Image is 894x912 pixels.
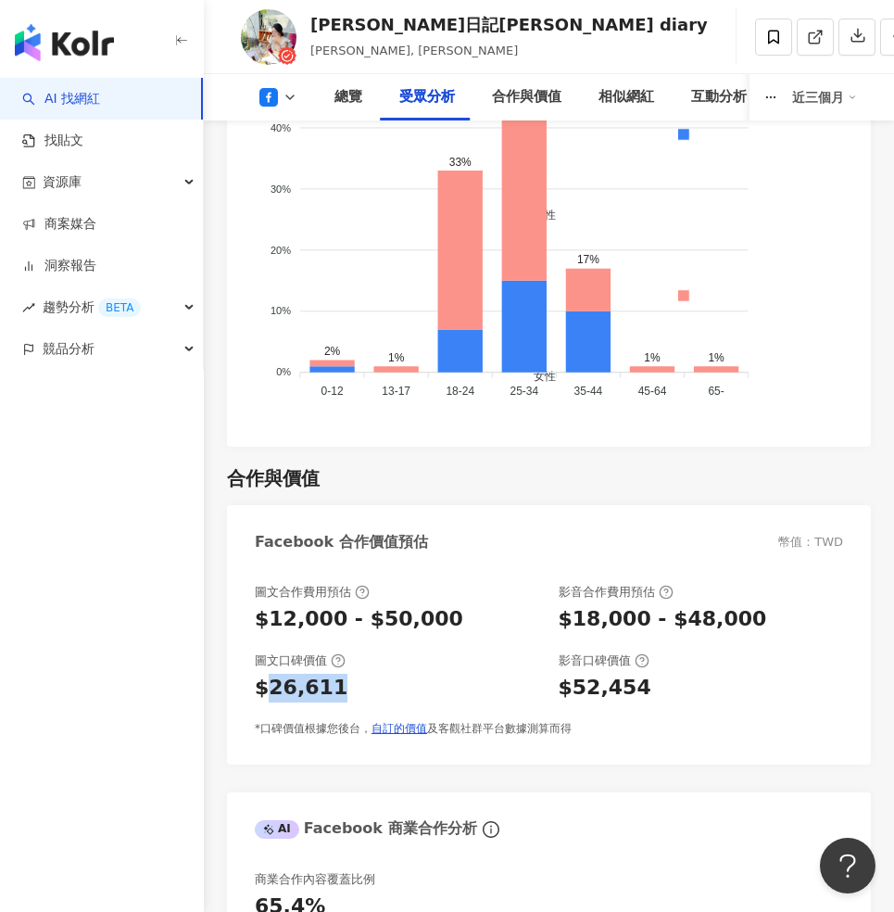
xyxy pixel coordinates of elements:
div: 互動分析 [691,86,747,108]
tspan: 0% [276,367,291,378]
img: logo [15,24,114,61]
div: AI [255,820,299,839]
tspan: 10% [271,306,291,317]
div: BETA [98,298,141,317]
tspan: 45-64 [638,385,667,398]
a: 商案媒合 [22,215,96,234]
div: Facebook 商業合作分析 [255,818,477,839]
tspan: 0-12 [321,385,344,398]
div: 影音口碑價值 [559,652,649,669]
tspan: 35-44 [574,385,603,398]
div: 合作與價值 [227,465,320,491]
div: 受眾分析 [399,86,455,108]
div: 近三個月 [792,82,857,112]
span: rise [22,301,35,314]
a: 自訂的價值 [371,722,427,735]
tspan: 65- [708,385,724,398]
div: 圖文口碑價值 [255,652,346,669]
tspan: 30% [271,184,291,195]
tspan: 20% [271,245,291,256]
span: [PERSON_NAME], [PERSON_NAME] [310,44,518,57]
tspan: 40% [271,122,291,133]
span: 資源庫 [43,161,82,203]
div: $12,000 - $50,000 [255,605,463,634]
span: 女性 [520,370,556,383]
div: $26,611 [255,674,347,703]
a: 洞察報告 [22,257,96,275]
div: 圖文合作費用預估 [255,584,370,601]
a: searchAI 找網紅 [22,90,100,108]
span: info-circle [480,818,502,841]
div: 合作與價值 [492,86,561,108]
img: KOL Avatar [241,9,296,65]
tspan: 25-34 [510,385,538,398]
a: 找貼文 [22,132,83,150]
span: 競品分析 [43,328,94,370]
div: 相似網紅 [598,86,654,108]
tspan: 13-17 [382,385,410,398]
iframe: Help Scout Beacon - Open [820,838,875,893]
div: $52,454 [559,674,651,703]
tspan: 18-24 [446,385,474,398]
div: $18,000 - $48,000 [559,605,767,634]
div: 商業合作內容覆蓋比例 [255,871,375,888]
span: 趨勢分析 [43,286,141,328]
div: Facebook 合作價值預估 [255,532,428,552]
div: 幣值：TWD [778,534,843,551]
div: 總覽 [334,86,362,108]
div: 影音合作費用預估 [559,584,674,601]
div: *口碑價值根據您後台， 及客觀社群平台數據測算而得 [255,721,843,737]
div: [PERSON_NAME]日記[PERSON_NAME] diary [310,13,708,36]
